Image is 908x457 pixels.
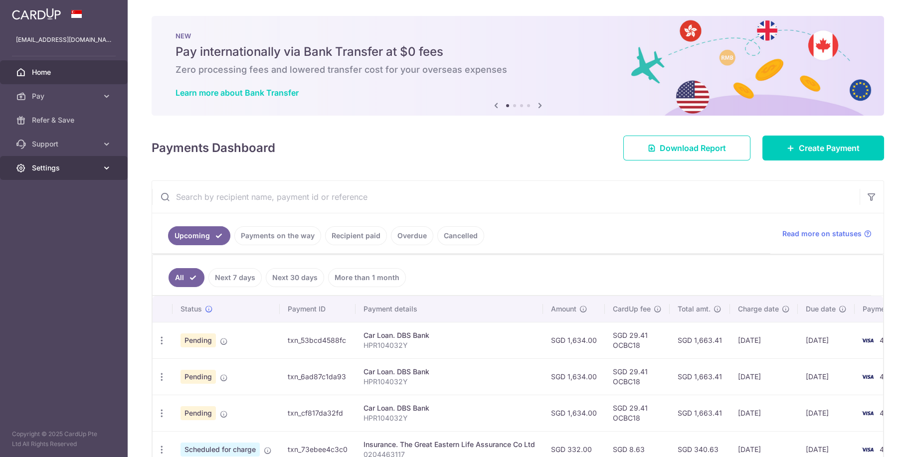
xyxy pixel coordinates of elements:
span: Pay [32,91,98,101]
span: 4046 [880,409,898,417]
a: Download Report [623,136,750,160]
p: HPR104032Y [363,377,535,387]
td: [DATE] [730,358,798,395]
span: Charge date [738,304,779,314]
td: [DATE] [730,395,798,431]
span: Settings [32,163,98,173]
a: All [169,268,204,287]
a: Next 30 days [266,268,324,287]
a: Payments on the way [234,226,321,245]
a: Recipient paid [325,226,387,245]
a: Read more on statuses [782,229,872,239]
a: Learn more about Bank Transfer [176,88,299,98]
span: 4046 [880,372,898,381]
span: Status [181,304,202,314]
span: Pending [181,370,216,384]
td: SGD 1,663.41 [670,358,730,395]
h6: Zero processing fees and lowered transfer cost for your overseas expenses [176,64,860,76]
span: Total amt. [678,304,711,314]
div: Car Loan. DBS Bank [363,403,535,413]
img: Bank Card [858,371,878,383]
span: Refer & Save [32,115,98,125]
h5: Pay internationally via Bank Transfer at $0 fees [176,44,860,60]
a: Overdue [391,226,433,245]
span: CardUp fee [613,304,651,314]
td: SGD 1,634.00 [543,395,605,431]
a: Next 7 days [208,268,262,287]
td: txn_6ad87c1da93 [280,358,356,395]
td: SGD 29.41 OCBC18 [605,395,670,431]
p: HPR104032Y [363,413,535,423]
td: SGD 1,634.00 [543,322,605,358]
td: [DATE] [798,358,855,395]
span: 4046 [880,445,898,454]
div: Insurance. The Great Eastern Life Assurance Co Ltd [363,440,535,450]
td: SGD 1,663.41 [670,322,730,358]
div: Car Loan. DBS Bank [363,330,535,340]
td: [DATE] [798,395,855,431]
h4: Payments Dashboard [152,139,275,157]
span: Create Payment [799,142,860,154]
div: Car Loan. DBS Bank [363,367,535,377]
th: Payment ID [280,296,356,322]
p: NEW [176,32,860,40]
img: Bank Card [858,407,878,419]
p: [EMAIL_ADDRESS][DOMAIN_NAME] [16,35,112,45]
span: Amount [551,304,576,314]
td: [DATE] [798,322,855,358]
a: Create Payment [762,136,884,160]
span: Download Report [660,142,726,154]
td: SGD 1,634.00 [543,358,605,395]
td: [DATE] [730,322,798,358]
span: Home [32,67,98,77]
a: Cancelled [437,226,484,245]
img: Bank Card [858,334,878,346]
a: Upcoming [168,226,230,245]
span: Support [32,139,98,149]
th: Payment details [356,296,543,322]
td: txn_cf817da32fd [280,395,356,431]
span: Pending [181,333,216,347]
span: 4046 [880,336,898,344]
td: SGD 1,663.41 [670,395,730,431]
a: More than 1 month [328,268,406,287]
img: Bank transfer banner [152,16,884,116]
td: SGD 29.41 OCBC18 [605,358,670,395]
img: CardUp [12,8,61,20]
span: Pending [181,406,216,420]
span: Due date [806,304,836,314]
span: Scheduled for charge [181,443,260,457]
p: HPR104032Y [363,340,535,350]
td: SGD 29.41 OCBC18 [605,322,670,358]
img: Bank Card [858,444,878,456]
span: Read more on statuses [782,229,862,239]
td: txn_53bcd4588fc [280,322,356,358]
input: Search by recipient name, payment id or reference [152,181,860,213]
